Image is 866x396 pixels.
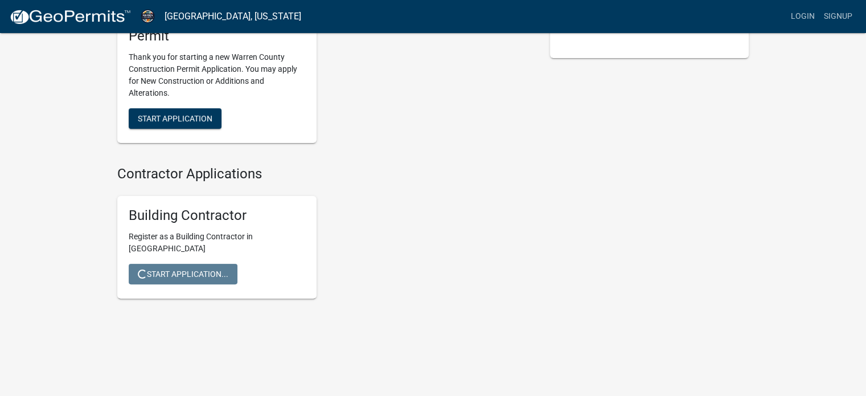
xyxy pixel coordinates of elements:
a: Login [786,6,819,27]
span: Start Application... [138,269,228,278]
h5: Building Contractor [129,207,305,224]
p: Thank you for starting a new Warren County Construction Permit Application. You may apply for New... [129,51,305,99]
p: Register as a Building Contractor in [GEOGRAPHIC_DATA] [129,231,305,255]
span: Start Application [138,113,212,123]
a: [GEOGRAPHIC_DATA], [US_STATE] [165,7,301,26]
img: Warren County, Iowa [140,9,155,24]
wm-workflow-list-section: Contractor Applications [117,166,533,308]
button: Start Application [129,108,221,129]
button: Start Application... [129,264,237,284]
h4: Contractor Applications [117,166,533,182]
a: Signup [819,6,857,27]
